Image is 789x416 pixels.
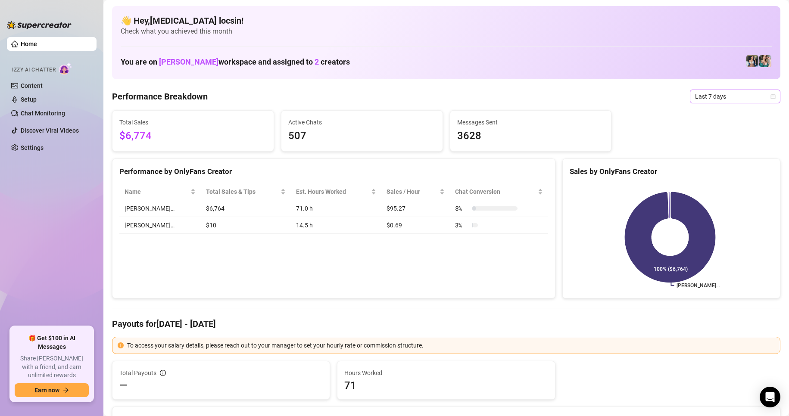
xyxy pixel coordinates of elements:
span: 71 [344,379,548,392]
span: Chat Conversion [455,187,536,196]
span: Earn now [34,387,59,394]
span: Hours Worked [344,368,548,378]
span: Name [125,187,189,196]
a: Content [21,82,43,89]
td: $10 [201,217,291,234]
span: 🎁 Get $100 in AI Messages [15,334,89,351]
h4: Performance Breakdown [112,90,208,102]
td: [PERSON_NAME]… [119,217,201,234]
td: $95.27 [381,200,450,217]
span: Total Payouts [119,368,156,378]
img: Katy [746,55,758,67]
th: Chat Conversion [450,183,548,200]
h4: Payouts for [DATE] - [DATE] [112,318,780,330]
button: Earn nowarrow-right [15,383,89,397]
span: Check what you achieved this month [121,27,772,36]
a: Discover Viral Videos [21,127,79,134]
div: Performance by OnlyFans Creator [119,166,548,177]
a: Home [21,40,37,47]
span: $6,774 [119,128,267,144]
span: info-circle [160,370,166,376]
span: Share [PERSON_NAME] with a friend, and earn unlimited rewards [15,354,89,380]
div: To access your salary details, please reach out to your manager to set your hourly rate or commis... [127,341,775,350]
td: [PERSON_NAME]… [119,200,201,217]
span: 2 [315,57,319,66]
a: Setup [21,96,37,103]
img: logo-BBDzfeDw.svg [7,21,72,29]
span: calendar [770,94,776,99]
div: Open Intercom Messenger [760,387,780,407]
span: 8 % [455,204,469,213]
th: Name [119,183,201,200]
th: Sales / Hour [381,183,450,200]
span: — [119,379,128,392]
span: arrow-right [63,387,69,393]
span: Total Sales & Tips [206,187,279,196]
span: 507 [288,128,436,144]
span: Sales / Hour [387,187,438,196]
div: Est. Hours Worked [296,187,369,196]
text: [PERSON_NAME]… [677,283,720,289]
a: Settings [21,144,44,151]
span: Messages Sent [457,118,605,127]
div: Sales by OnlyFans Creator [570,166,773,177]
span: [PERSON_NAME] [159,57,218,66]
td: 71.0 h [291,200,381,217]
img: AI Chatter [59,62,72,75]
span: Last 7 days [695,90,775,103]
td: $0.69 [381,217,450,234]
span: 3628 [457,128,605,144]
span: Active Chats [288,118,436,127]
span: Total Sales [119,118,267,127]
img: Zaddy [759,55,771,67]
span: exclamation-circle [118,342,124,348]
a: Chat Monitoring [21,110,65,117]
th: Total Sales & Tips [201,183,291,200]
h4: 👋 Hey, [MEDICAL_DATA] locsin ! [121,15,772,27]
td: $6,764 [201,200,291,217]
span: Izzy AI Chatter [12,66,56,74]
h1: You are on workspace and assigned to creators [121,57,350,67]
td: 14.5 h [291,217,381,234]
span: 3 % [455,220,469,230]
